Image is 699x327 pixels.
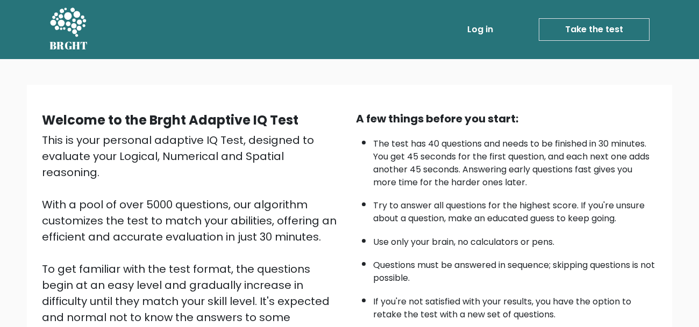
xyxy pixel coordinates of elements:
h5: BRGHT [49,39,88,52]
b: Welcome to the Brght Adaptive IQ Test [42,111,298,129]
a: Log in [463,19,497,40]
a: Take the test [539,18,650,41]
li: Use only your brain, no calculators or pens. [373,230,657,249]
li: Questions must be answered in sequence; skipping questions is not possible. [373,253,657,285]
a: BRGHT [49,4,88,55]
li: If you're not satisfied with your results, you have the option to retake the test with a new set ... [373,290,657,321]
li: The test has 40 questions and needs to be finished in 30 minutes. You get 45 seconds for the firs... [373,132,657,189]
li: Try to answer all questions for the highest score. If you're unsure about a question, make an edu... [373,194,657,225]
div: A few things before you start: [356,111,657,127]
